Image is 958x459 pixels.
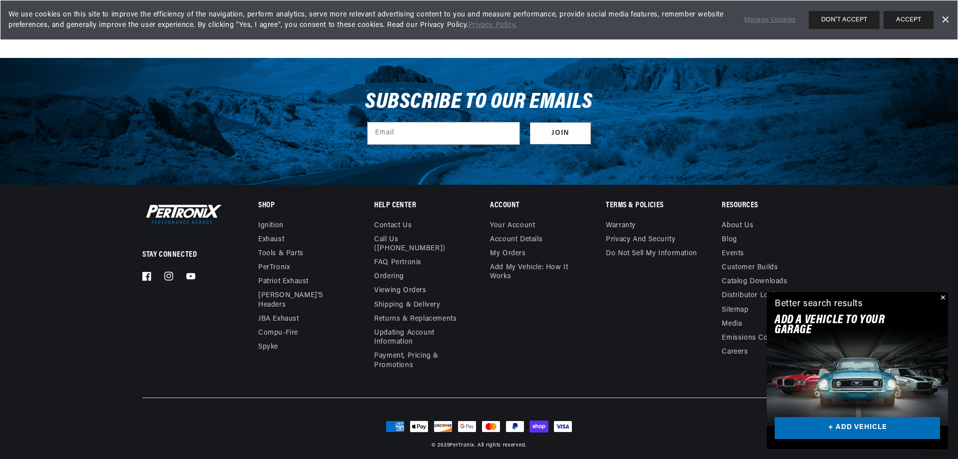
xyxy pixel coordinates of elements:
[258,261,290,275] a: PerTronix
[936,292,948,304] button: Close
[432,443,476,448] small: © 2025 .
[722,289,785,303] a: Distributor Lookup
[490,233,542,247] a: Account details
[258,233,284,247] a: Exhaust
[775,417,940,440] a: + ADD VEHICLE
[374,312,457,326] a: Returns & Replacements
[258,289,344,312] a: [PERSON_NAME]'s Headers
[258,340,278,354] a: Spyke
[374,233,460,256] a: Call Us ([PHONE_NUMBER])
[938,12,953,27] a: Dismiss Banner
[490,221,535,233] a: Your account
[142,202,222,226] img: Pertronix
[775,315,915,336] h2: Add A VEHICLE to your garage
[450,443,474,448] a: PerTronix
[8,9,730,30] span: We use cookies on this site to improve the efficiency of the navigation, perform analytics, serve...
[490,247,525,261] a: My orders
[258,275,309,289] a: Patriot Exhaust
[722,275,787,289] a: Catalog Downloads
[374,270,404,284] a: Ordering
[606,221,636,233] a: Warranty
[722,317,742,331] a: Media
[469,21,517,29] a: Privacy Policy.
[374,256,421,270] a: FAQ Pertronix
[258,247,304,261] a: Tools & Parts
[809,11,880,29] button: DON'T ACCEPT
[722,261,778,275] a: Customer Builds
[884,11,934,29] button: ACCEPT
[722,247,744,261] a: Events
[722,331,798,345] a: Emissions compliance
[374,298,440,312] a: Shipping & Delivery
[374,284,426,298] a: Viewing Orders
[722,221,753,233] a: About Us
[478,443,526,448] small: All rights reserved.
[606,247,697,261] a: Do not sell my information
[374,326,460,349] a: Updating Account Information
[258,221,284,233] a: Ignition
[775,297,863,312] div: Better search results
[490,261,583,284] a: Add My Vehicle: How It Works
[744,15,796,25] a: Manage Cookies
[530,122,591,145] button: Subscribe
[365,93,593,112] h3: Subscribe to our emails
[258,326,298,340] a: Compu-Fire
[374,221,412,233] a: Contact us
[374,349,468,372] a: Payment, Pricing & Promotions
[606,233,675,247] a: Privacy and Security
[722,303,748,317] a: Sitemap
[722,233,737,247] a: Blog
[368,122,519,144] input: Email
[142,250,226,260] p: Stay Connected
[258,312,299,326] a: JBA Exhaust
[722,345,748,359] a: Careers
